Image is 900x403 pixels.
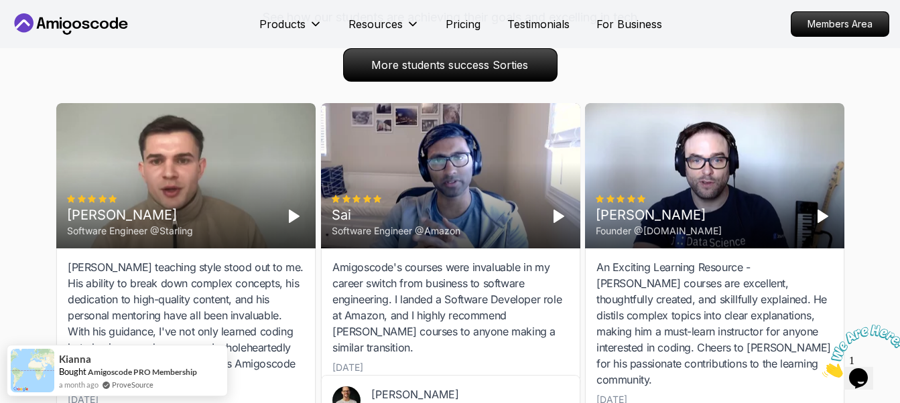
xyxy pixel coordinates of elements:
[67,224,193,238] div: Software Engineer @Starling
[791,12,889,36] p: Members Area
[5,5,11,17] span: 1
[548,206,569,227] button: Play
[59,379,99,390] span: a month ago
[791,11,889,37] a: Members Area
[5,5,88,58] img: Chat attention grabber
[332,259,569,355] div: Amigoscode's courses were invaluable in my career switch from business to software engineering. I...
[596,259,833,388] div: An Exciting Learning Resource - [PERSON_NAME] courses are excellent, thoughtfully created, and sk...
[817,319,900,383] iframe: chat widget
[371,388,548,401] div: [PERSON_NAME]
[11,349,54,392] img: provesource social proof notification image
[596,224,722,238] div: Founder @[DOMAIN_NAME]
[112,379,153,390] a: ProveSource
[59,353,91,365] span: Kianna
[283,206,304,227] button: Play
[260,16,322,43] button: Products
[349,16,403,32] p: Resources
[332,224,460,238] div: Software Engineer @Amazon
[88,367,197,377] a: Amigoscode PRO Membership
[812,206,833,227] button: Play
[596,206,722,224] div: [PERSON_NAME]
[344,49,557,81] p: More students success Sorties
[597,16,663,32] a: For Business
[332,206,460,224] div: Sai
[68,259,304,388] div: [PERSON_NAME] teaching style stood out to me. His ability to break down complex concepts, his ded...
[349,16,420,43] button: Resources
[59,366,86,377] span: Bought
[446,16,481,32] a: Pricing
[332,361,363,374] div: [DATE]
[67,206,193,224] div: [PERSON_NAME]
[508,16,570,32] a: Testimonials
[260,16,306,32] p: Products
[343,48,558,82] a: More students success Sorties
